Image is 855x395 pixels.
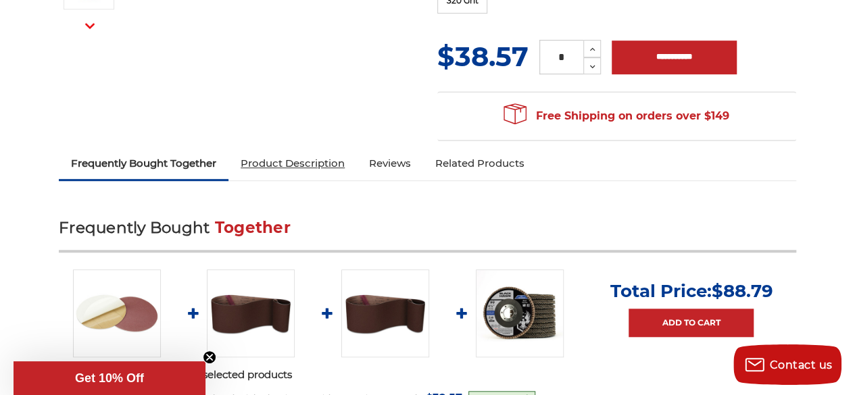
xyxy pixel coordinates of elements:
button: Next [74,11,106,41]
span: Together [215,218,291,237]
p: Total Price: [610,280,773,302]
span: $88.79 [711,280,773,302]
a: Related Products [423,149,537,178]
a: Add to Cart [629,309,754,337]
span: Get 10% Off [75,371,144,385]
a: Frequently Bought Together [59,149,228,178]
a: Reviews [357,149,423,178]
img: 12 inch Aluminum Oxide PSA Sanding Disc with Cloth Backing [73,269,161,357]
span: $38.57 [437,40,529,73]
a: Product Description [228,149,357,178]
p: Please choose options for all selected products [59,367,796,383]
span: Frequently Bought [59,218,210,237]
span: Contact us [770,359,833,371]
span: Free Shipping on orders over $149 [504,103,729,130]
div: Get 10% OffClose teaser [14,361,205,395]
button: Close teaser [203,350,216,364]
button: Contact us [733,344,841,385]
